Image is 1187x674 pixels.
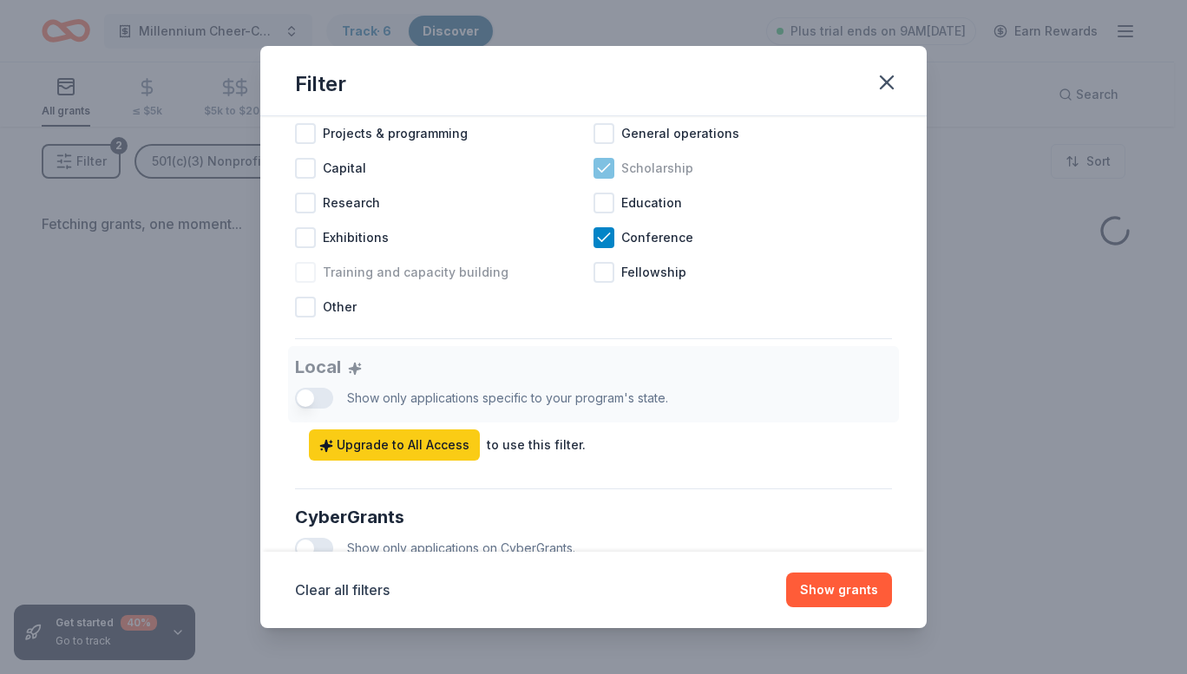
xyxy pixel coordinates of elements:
button: Clear all filters [295,579,390,600]
span: Education [621,193,682,213]
div: Filter [295,70,346,98]
span: Capital [323,158,366,179]
span: Show only applications on CyberGrants. [347,540,575,555]
span: Fellowship [621,262,686,283]
button: Show grants [786,573,892,607]
span: Conference [621,227,693,248]
span: Exhibitions [323,227,389,248]
div: CyberGrants [295,503,892,531]
a: Upgrade to All Access [309,429,480,461]
span: General operations [621,123,739,144]
span: Other [323,297,357,317]
span: Upgrade to All Access [319,435,469,455]
span: Projects & programming [323,123,468,144]
span: Research [323,193,380,213]
span: Scholarship [621,158,693,179]
span: Training and capacity building [323,262,508,283]
div: to use this filter. [487,435,586,455]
